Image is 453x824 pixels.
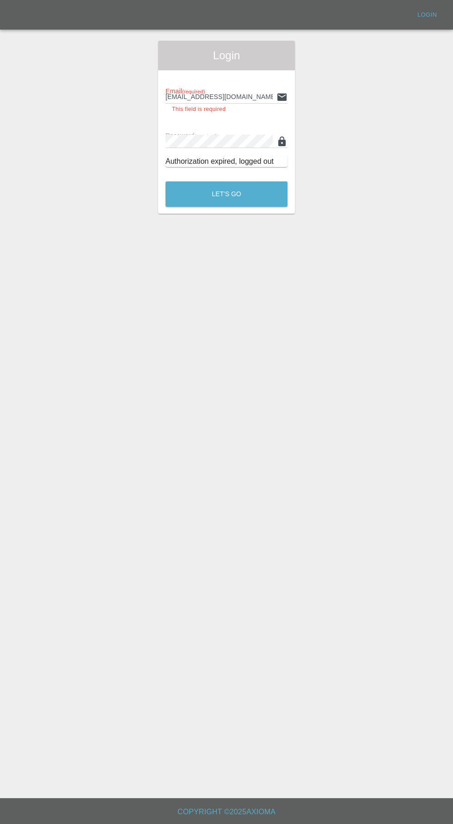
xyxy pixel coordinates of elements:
[195,133,218,139] small: (required)
[172,105,281,114] p: This field is required
[165,181,288,207] button: Let's Go
[7,805,446,818] h6: Copyright © 2025 Axioma
[165,156,288,167] div: Authorization expired, logged out
[165,48,288,63] span: Login
[165,87,205,95] span: Email
[182,89,205,94] small: (required)
[165,132,217,139] span: Password
[412,8,442,22] a: Login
